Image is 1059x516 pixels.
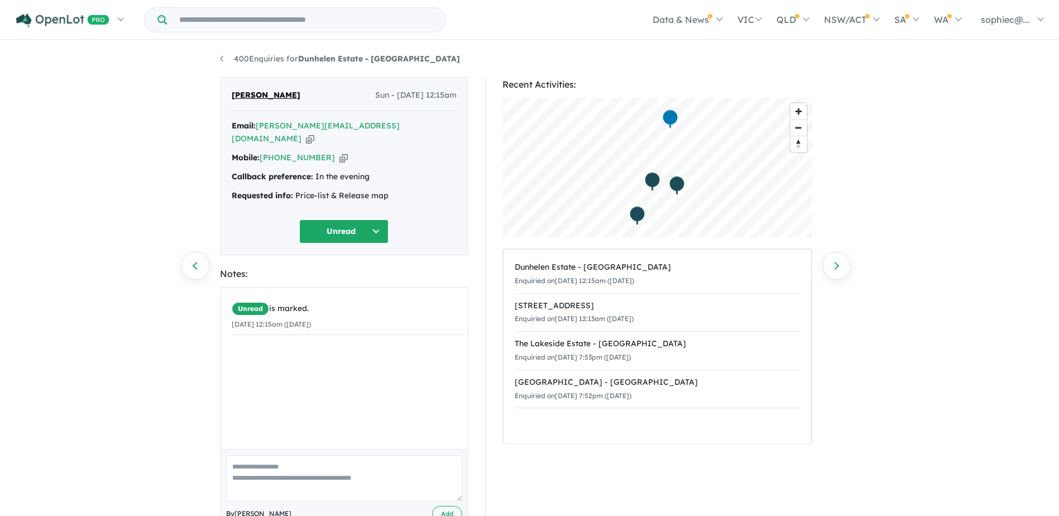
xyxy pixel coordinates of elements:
div: Map marker [629,206,645,226]
button: Reset bearing to north [790,136,807,152]
strong: Mobile: [232,152,260,163]
div: is marked. [232,302,465,316]
a: [PERSON_NAME][EMAIL_ADDRESS][DOMAIN_NAME] [232,121,400,144]
a: [PHONE_NUMBER] [260,152,335,163]
span: Sun - [DATE] 12:15am [375,89,457,102]
button: Zoom in [790,103,807,120]
a: [STREET_ADDRESS]Enquiried on[DATE] 12:13am ([DATE]) [515,293,800,332]
div: Dunhelen Estate - [GEOGRAPHIC_DATA] [515,261,800,274]
strong: Requested info: [232,190,293,200]
button: Copy [339,152,348,164]
nav: breadcrumb [220,52,840,66]
div: [STREET_ADDRESS] [515,299,800,313]
div: Price-list & Release map [232,189,457,203]
small: Enquiried on [DATE] 12:15am ([DATE]) [515,276,634,285]
input: Try estate name, suburb, builder or developer [169,8,443,32]
img: Openlot PRO Logo White [16,13,109,27]
div: Map marker [662,109,678,130]
strong: Callback preference: [232,171,313,181]
a: [GEOGRAPHIC_DATA] - [GEOGRAPHIC_DATA]Enquiried on[DATE] 7:52pm ([DATE]) [515,370,800,409]
small: [DATE] 12:15am ([DATE]) [232,320,311,328]
a: The Lakeside Estate - [GEOGRAPHIC_DATA]Enquiried on[DATE] 7:53pm ([DATE]) [515,331,800,370]
span: sophiec@... [981,14,1029,25]
span: [PERSON_NAME] [232,89,300,102]
div: Map marker [644,171,660,192]
small: Enquiried on [DATE] 7:53pm ([DATE]) [515,353,631,361]
span: Unread [232,302,269,316]
div: [GEOGRAPHIC_DATA] - [GEOGRAPHIC_DATA] [515,376,800,389]
button: Zoom out [790,120,807,136]
canvas: Map [502,98,812,237]
button: Unread [299,219,389,243]
div: Map marker [668,175,685,196]
small: Enquiried on [DATE] 7:52pm ([DATE]) [515,391,631,400]
small: Enquiried on [DATE] 12:13am ([DATE]) [515,314,634,323]
div: The Lakeside Estate - [GEOGRAPHIC_DATA] [515,337,800,351]
a: Dunhelen Estate - [GEOGRAPHIC_DATA]Enquiried on[DATE] 12:15am ([DATE]) [515,255,800,294]
strong: Email: [232,121,256,131]
button: Copy [306,133,314,145]
div: Recent Activities: [502,77,812,92]
div: Notes: [220,266,468,281]
a: 400Enquiries forDunhelen Estate - [GEOGRAPHIC_DATA] [220,54,460,64]
strong: Dunhelen Estate - [GEOGRAPHIC_DATA] [298,54,460,64]
div: In the evening [232,170,457,184]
